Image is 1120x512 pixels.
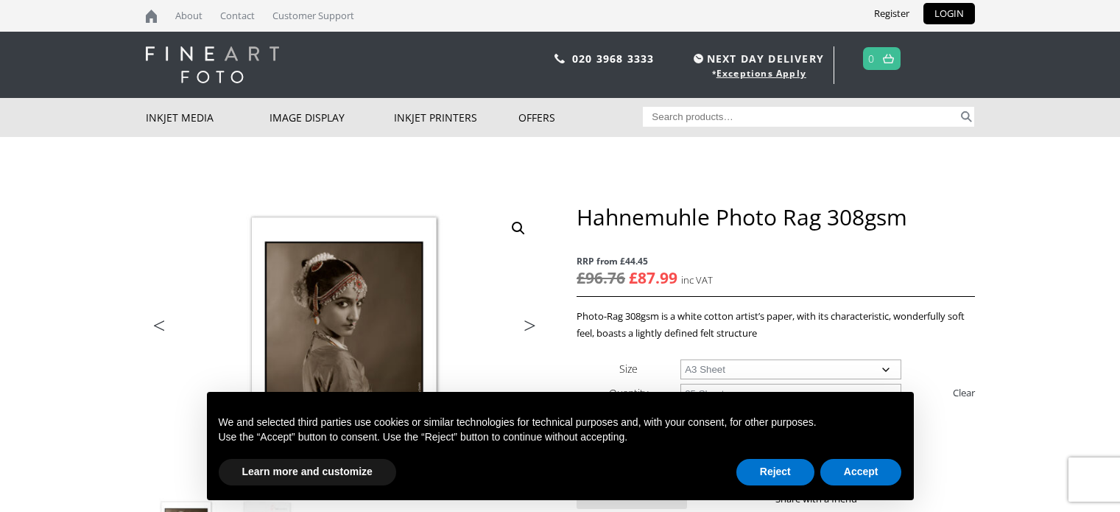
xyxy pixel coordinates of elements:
img: phone.svg [554,54,565,63]
button: Learn more and customize [219,459,396,485]
button: Accept [820,459,902,485]
button: Reject [736,459,814,485]
a: Image Display [270,98,394,137]
p: Photo-Rag 308gsm is a white cotton artist’s paper, with its characteristic, wonderfully soft feel... [577,308,974,342]
bdi: 87.99 [629,267,677,288]
a: Inkjet Printers [394,98,518,137]
bdi: 96.76 [577,267,625,288]
a: LOGIN [923,3,975,24]
span: £ [629,267,638,288]
a: 0 [868,48,875,69]
img: logo-white.svg [146,46,279,83]
a: Inkjet Media [146,98,270,137]
a: 020 3968 3333 [572,52,655,66]
a: Exceptions Apply [716,67,806,80]
a: Register [863,3,920,24]
span: £ [577,267,585,288]
span: NEXT DAY DELIVERY [690,50,824,67]
span: RRP from £44.45 [577,253,974,270]
h1: Hahnemuhle Photo Rag 308gsm [577,203,974,231]
p: Use the “Accept” button to consent. Use the “Reject” button to continue without accepting. [219,430,902,445]
a: View full-screen image gallery [505,215,532,242]
a: Clear options [953,381,975,404]
label: Size [619,362,638,376]
img: Hahnemuhle Photo Rag 308gsm [146,203,543,497]
img: time.svg [694,54,703,63]
a: Offers [518,98,643,137]
p: We and selected third parties use cookies or similar technologies for technical purposes and, wit... [219,415,902,430]
input: Search products… [643,107,958,127]
img: basket.svg [883,54,894,63]
button: Search [958,107,975,127]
